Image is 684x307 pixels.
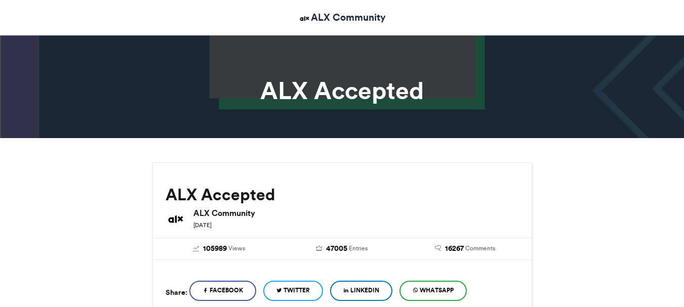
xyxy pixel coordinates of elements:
a: 105989 Views [166,243,273,254]
a: WhatsApp [399,281,467,301]
span: Comments [465,244,495,253]
a: Facebook [189,281,256,301]
span: 47005 [326,243,347,254]
a: LinkedIn [330,281,392,301]
h1: ALX Accepted [61,78,623,103]
span: 16267 [445,243,464,254]
img: ALX Community [166,209,186,229]
span: Facebook [210,286,243,295]
a: ALX Community [298,10,386,25]
img: ALX Community [298,12,311,25]
span: Views [228,244,245,253]
a: Twitter [263,281,323,301]
h5: Share: [166,286,187,299]
a: 16267 Comments [411,243,519,254]
h6: ALX Community [193,209,519,217]
span: Entries [349,244,368,253]
small: [DATE] [193,222,212,229]
h2: ALX Accepted [166,186,519,204]
span: LinkedIn [350,286,379,295]
span: Twitter [284,286,310,295]
a: 47005 Entries [288,243,396,254]
span: WhatsApp [420,286,454,295]
span: 105989 [203,243,227,254]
